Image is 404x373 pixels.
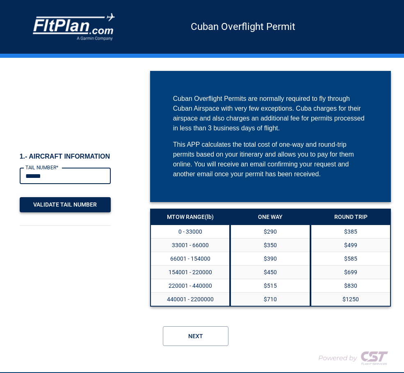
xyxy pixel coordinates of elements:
table: a dense table [230,209,310,307]
th: ONE WAY [231,209,310,225]
table: a dense table [150,209,231,307]
div: Cuban Overflight Permits are normally required to fly through Cuban Airspace with very few except... [173,94,368,133]
h5: Cuban Overflight Permit [115,26,371,27]
td: $385 [311,225,390,239]
td: $499 [311,239,390,252]
th: 440001 - 2200000 [151,293,230,307]
th: 33001 - 66000 [151,239,230,252]
th: ROUND TRIP [311,209,390,225]
td: $390 [231,252,310,266]
td: $290 [231,225,310,239]
th: 66001 - 154000 [151,252,230,266]
th: 154001 - 220000 [151,266,230,279]
img: COMPANY LOGO [33,13,115,41]
td: $350 [231,239,310,252]
td: $450 [231,266,310,279]
div: This APP calculates the total cost of one-way and round-trip permits based on your itinerary and ... [173,140,368,179]
th: 220001 - 440000 [151,279,230,293]
td: $710 [231,293,310,307]
h6: 1.- AIRCRAFT INFORMATION [20,152,111,161]
td: $515 [231,279,310,293]
img: COMPANY LOGO [309,348,391,368]
label: TAIL NUMBER* [25,164,58,171]
td: $1250 [311,293,390,307]
th: MTOW RANGE (lb) [151,209,230,225]
td: $585 [311,252,390,266]
button: Validate Tail Number [20,197,111,212]
th: 0 - 33000 [151,225,230,239]
td: $699 [311,266,390,279]
table: a dense table [310,209,391,307]
button: Next [163,326,228,346]
td: $830 [311,279,390,293]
